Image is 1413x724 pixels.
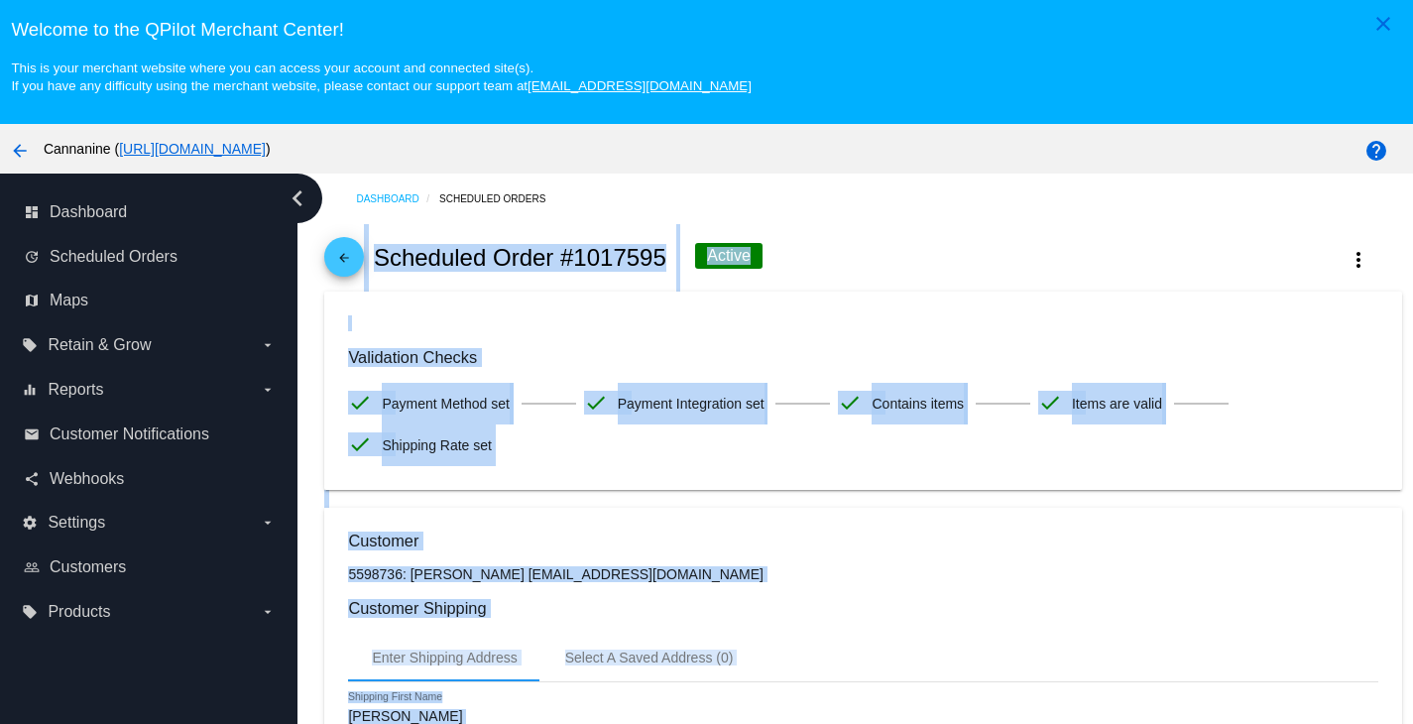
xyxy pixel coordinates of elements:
[24,241,276,273] a: update Scheduled Orders
[119,141,266,157] a: [URL][DOMAIN_NAME]
[24,249,40,265] i: update
[11,19,1401,41] h3: Welcome to the QPilot Merchant Center!
[50,425,209,443] span: Customer Notifications
[24,426,40,442] i: email
[24,463,276,495] a: share Webhooks
[372,650,517,665] div: Enter Shipping Address
[260,604,276,620] i: arrow_drop_down
[24,285,276,316] a: map Maps
[260,515,276,531] i: arrow_drop_down
[260,337,276,353] i: arrow_drop_down
[48,603,110,621] span: Products
[348,599,1377,618] h3: Customer Shipping
[1347,248,1370,272] mat-icon: more_vert
[348,532,1377,550] h3: Customer
[872,383,964,424] span: Contains items
[282,182,313,214] i: chevron_left
[22,515,38,531] i: settings
[348,348,1377,367] h3: Validation Checks
[24,204,40,220] i: dashboard
[50,203,127,221] span: Dashboard
[24,471,40,487] i: share
[24,196,276,228] a: dashboard Dashboard
[1038,391,1062,415] mat-icon: check
[584,391,608,415] mat-icon: check
[332,251,356,275] mat-icon: arrow_back
[1364,139,1388,163] mat-icon: help
[24,293,40,308] i: map
[48,514,105,532] span: Settings
[24,559,40,575] i: people_outline
[260,382,276,398] i: arrow_drop_down
[1072,383,1162,424] span: Items are valid
[22,604,38,620] i: local_offer
[374,244,666,272] h2: Scheduled Order #1017595
[528,78,752,93] a: [EMAIL_ADDRESS][DOMAIN_NAME]
[50,558,126,576] span: Customers
[48,381,103,399] span: Reports
[22,382,38,398] i: equalizer
[356,183,439,214] a: Dashboard
[618,383,765,424] span: Payment Integration set
[348,391,372,415] mat-icon: check
[1371,12,1395,36] mat-icon: close
[24,551,276,583] a: people_outline Customers
[382,424,492,466] span: Shipping Rate set
[348,566,1377,582] p: 5598736: [PERSON_NAME] [EMAIL_ADDRESS][DOMAIN_NAME]
[22,337,38,353] i: local_offer
[8,139,32,163] mat-icon: arrow_back
[50,470,124,488] span: Webhooks
[348,432,372,456] mat-icon: check
[439,183,563,214] a: Scheduled Orders
[11,60,751,93] small: This is your merchant website where you can access your account and connected site(s). If you hav...
[565,650,734,665] div: Select A Saved Address (0)
[48,336,151,354] span: Retain & Grow
[50,292,88,309] span: Maps
[695,243,763,269] div: Active
[24,419,276,450] a: email Customer Notifications
[838,391,862,415] mat-icon: check
[382,383,509,424] span: Payment Method set
[44,141,271,157] span: Cannanine ( )
[50,248,177,266] span: Scheduled Orders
